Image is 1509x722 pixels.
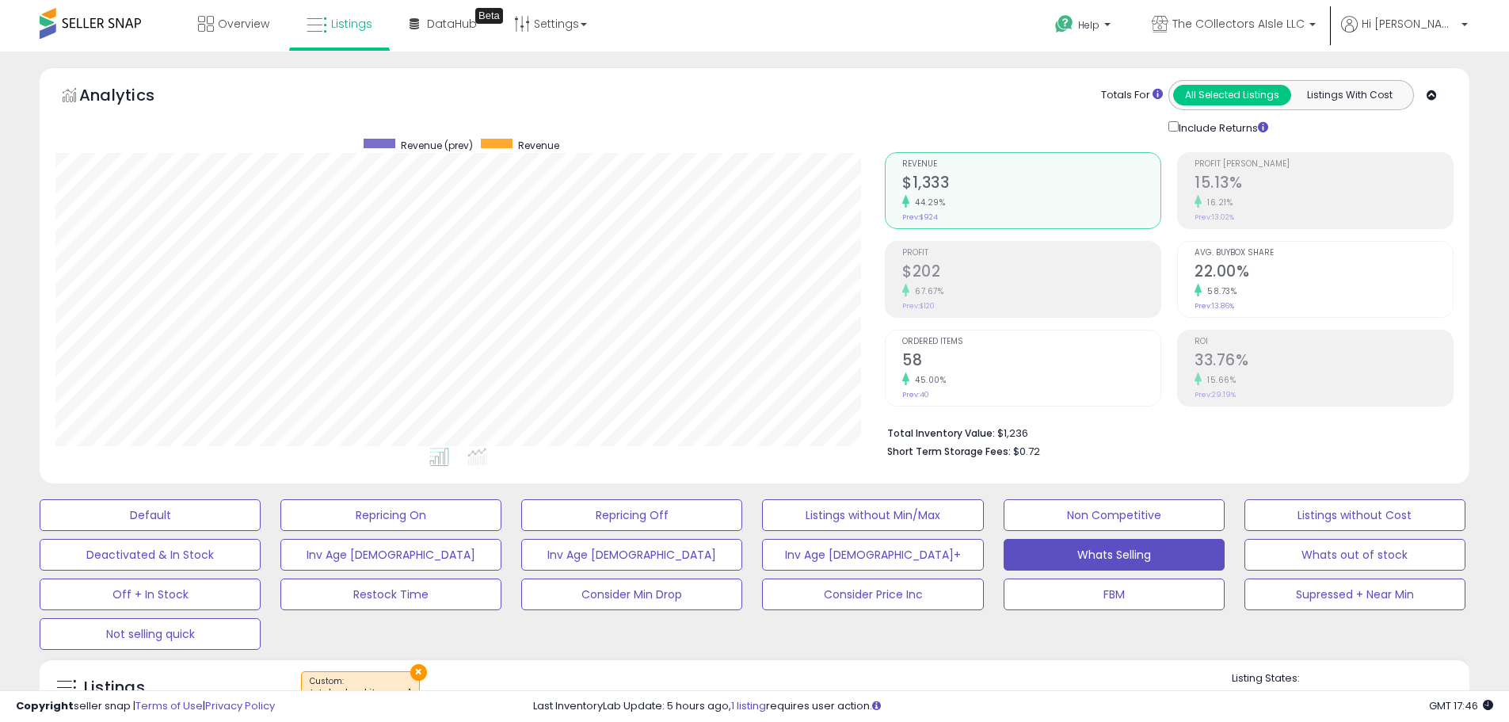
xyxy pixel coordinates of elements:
button: Listings without Min/Max [762,499,983,531]
small: 16.21% [1202,197,1233,208]
div: total ordered items >= 1 [310,687,411,698]
p: Listing States: [1232,671,1469,686]
a: Help [1042,2,1126,52]
span: DataHub [427,16,477,32]
button: All Selected Listings [1173,85,1291,105]
small: Prev: 29.19% [1195,390,1236,399]
b: Short Term Storage Fees: [887,445,1011,458]
h2: $202 [902,262,1160,284]
button: Repricing Off [521,499,742,531]
span: Ordered Items [902,338,1160,346]
h2: 58 [902,351,1160,372]
div: Include Returns [1157,118,1287,136]
span: Revenue [902,160,1160,169]
span: Help [1078,18,1099,32]
button: Consider Min Drop [521,579,742,610]
span: Listings [331,16,372,32]
small: 67.67% [909,285,943,297]
button: Restock Time [280,579,501,610]
button: Inv Age [DEMOGRAPHIC_DATA]+ [762,539,983,571]
small: Prev: 13.86% [1195,301,1234,311]
h2: 15.13% [1195,174,1453,195]
a: Terms of Use [135,698,203,713]
span: Profit [902,249,1160,258]
i: Get Help [1054,14,1074,34]
span: Hi [PERSON_NAME] [1362,16,1457,32]
h2: 22.00% [1195,262,1453,284]
button: Non Competitive [1004,499,1225,531]
h5: Listings [84,677,145,699]
button: Whats out of stock [1244,539,1465,571]
button: Consider Price Inc [762,579,983,610]
div: Tooltip anchor [475,8,503,24]
span: Profit [PERSON_NAME] [1195,160,1453,169]
h5: Analytics [79,84,185,110]
label: Deactivated [1366,690,1426,703]
a: 1 listing [731,698,766,713]
a: Privacy Policy [205,698,275,713]
span: $0.72 [1013,444,1040,459]
div: Totals For [1101,88,1163,103]
span: Avg. Buybox Share [1195,249,1453,258]
h2: $1,333 [902,174,1160,195]
button: Whats Selling [1004,539,1225,571]
button: Inv Age [DEMOGRAPHIC_DATA] [521,539,742,571]
small: Prev: 40 [902,390,929,399]
div: seller snap | | [16,699,275,714]
b: Total Inventory Value: [887,426,995,440]
span: Custom: [310,675,411,699]
label: Active [1248,690,1277,703]
button: Default [40,499,261,531]
small: Prev: 13.02% [1195,212,1234,222]
strong: Copyright [16,698,74,713]
button: Inv Age [DEMOGRAPHIC_DATA] [280,539,501,571]
button: Listings With Cost [1290,85,1408,105]
button: Off + In Stock [40,579,261,610]
span: ROI [1195,338,1453,346]
span: Revenue [518,139,559,152]
small: Prev: $120 [902,301,935,311]
button: Not selling quick [40,618,261,650]
span: Revenue (prev) [401,139,473,152]
button: Listings without Cost [1244,499,1465,531]
button: × [410,664,427,681]
button: FBM [1004,579,1225,610]
span: 2025-09-11 17:46 GMT [1429,698,1493,713]
button: Supressed + Near Min [1244,579,1465,610]
button: Deactivated & In Stock [40,539,261,571]
button: Repricing On [280,499,501,531]
small: 45.00% [909,374,946,386]
li: $1,236 [887,422,1442,441]
div: Last InventoryLab Update: 5 hours ago, requires user action. [533,699,1493,714]
small: 15.66% [1202,374,1236,386]
a: Hi [PERSON_NAME] [1341,16,1468,52]
span: Overview [218,16,269,32]
small: Prev: $924 [902,212,938,222]
small: 58.73% [1202,285,1237,297]
span: The COllectors AIsle LLC [1172,16,1305,32]
h2: 33.76% [1195,351,1453,372]
small: 44.29% [909,197,945,208]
